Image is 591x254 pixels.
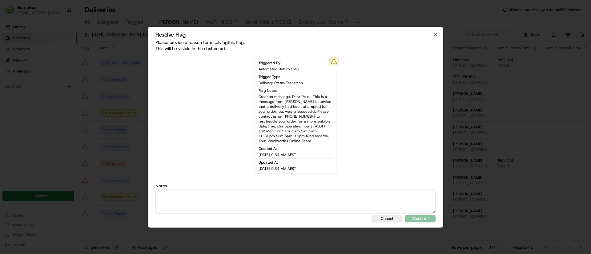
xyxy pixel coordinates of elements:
[259,152,296,157] span: [DATE] 9:34 AM AEST
[155,32,436,37] h2: Resolve Flag
[259,160,278,165] span: Updated At
[259,146,277,151] span: Created At
[259,166,296,171] span: [DATE] 9:34 AM AEST
[155,39,436,52] p: Please provide a reason for resolving this flag . This will be visible in the dashboard.
[155,184,436,188] label: Notes
[259,94,332,143] span: Creation message: Dear Prue , This is a message from [PERSON_NAME] to advise that a delivery had ...
[259,67,299,72] span: Automated Return SMS
[259,80,303,85] span: Delivery Status Transition
[259,61,280,65] span: Triggered By
[259,88,277,93] span: Flag Notes
[259,74,280,79] span: Trigger Type
[372,215,402,222] button: Cancel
